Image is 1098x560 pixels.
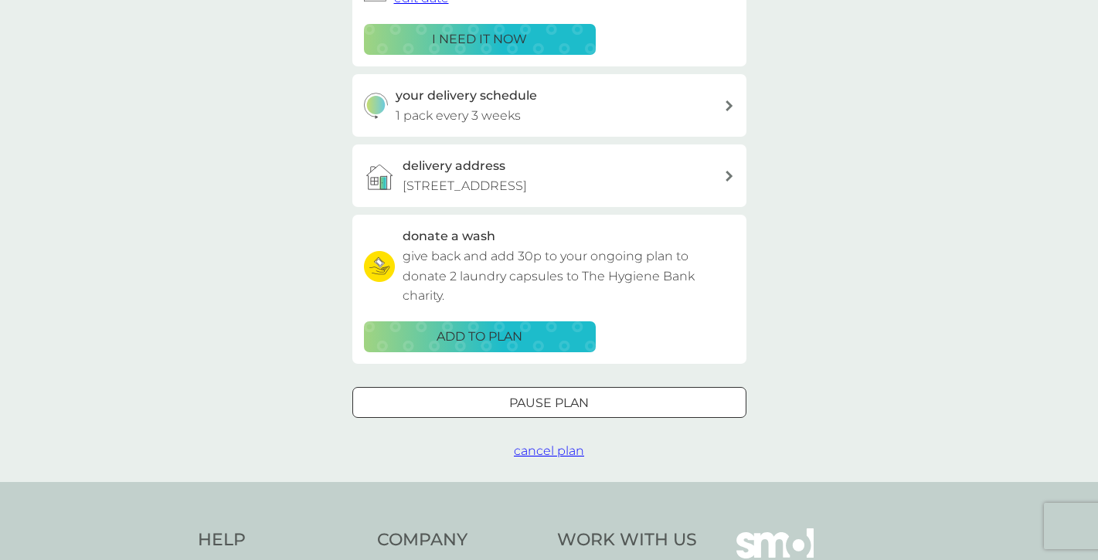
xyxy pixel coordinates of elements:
p: i need it now [432,29,527,49]
button: your delivery schedule1 pack every 3 weeks [352,74,746,137]
p: [STREET_ADDRESS] [403,176,527,196]
h3: delivery address [403,156,505,176]
button: i need it now [364,24,596,55]
p: Pause plan [509,393,589,413]
p: give back and add 30p to your ongoing plan to donate 2 laundry capsules to The Hygiene Bank charity. [403,246,735,306]
a: delivery address[STREET_ADDRESS] [352,144,746,207]
h4: Help [198,528,362,552]
h4: Work With Us [557,528,697,552]
p: ADD TO PLAN [437,327,522,347]
p: 1 pack every 3 weeks [396,106,521,126]
button: Pause plan [352,387,746,418]
span: cancel plan [514,443,584,458]
h3: donate a wash [403,226,495,246]
h4: Company [377,528,542,552]
h3: your delivery schedule [396,86,537,106]
button: ADD TO PLAN [364,321,596,352]
button: cancel plan [514,441,584,461]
